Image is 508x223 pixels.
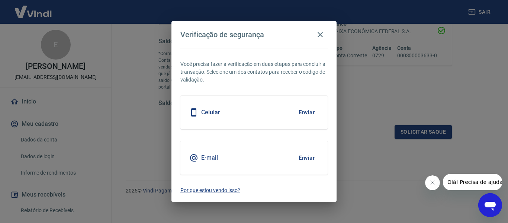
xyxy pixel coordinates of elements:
h5: E-mail [201,154,218,162]
span: Olá! Precisa de ajuda? [4,5,62,11]
p: Você precisa fazer a verificação em duas etapas para concluir a transação. Selecione um dos conta... [180,60,328,84]
iframe: Mensagem da empresa [443,174,502,190]
button: Enviar [295,150,319,166]
iframe: Botão para abrir a janela de mensagens [478,193,502,217]
h5: Celular [201,109,220,116]
h4: Verificação de segurança [180,30,264,39]
button: Enviar [295,105,319,120]
iframe: Fechar mensagem [425,175,440,190]
a: Por que estou vendo isso? [180,187,328,194]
